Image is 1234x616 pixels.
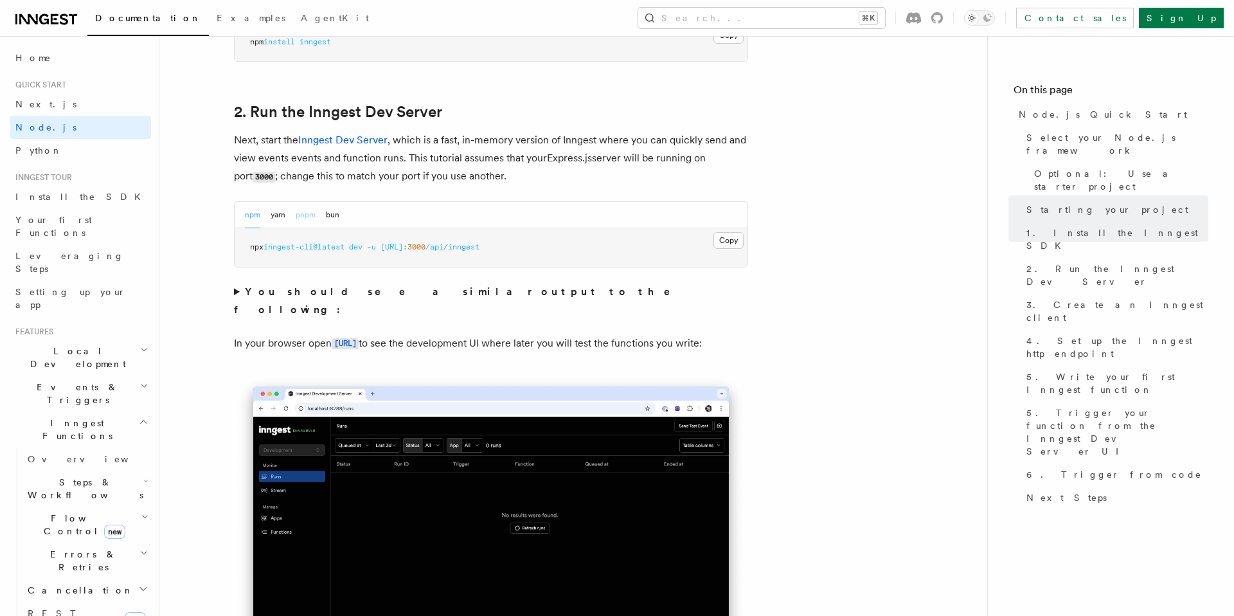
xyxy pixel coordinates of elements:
[22,584,134,597] span: Cancellation
[638,8,885,28] button: Search...⌘K
[22,507,151,543] button: Flow Controlnew
[1026,491,1107,504] span: Next Steps
[22,548,139,574] span: Errors & Retries
[293,4,377,35] a: AgentKit
[209,4,293,35] a: Examples
[1034,167,1208,193] span: Optional: Use a starter project
[1021,198,1208,221] a: Starting your project
[349,242,362,251] span: dev
[1021,486,1208,509] a: Next Steps
[264,37,295,46] span: install
[1026,370,1208,396] span: 5. Write your first Inngest function
[253,172,275,183] code: 3000
[22,543,151,579] button: Errors & Retries
[1021,257,1208,293] a: 2. Run the Inngest Dev Server
[22,512,141,538] span: Flow Control
[10,116,151,139] a: Node.js
[1026,262,1208,288] span: 2. Run the Inngest Dev Server
[234,131,748,186] p: Next, start the , which is a fast, in-memory version of Inngest where you can quickly send and vi...
[1019,108,1187,121] span: Node.js Quick Start
[15,145,62,156] span: Python
[425,242,479,251] span: /api/inngest
[10,345,140,370] span: Local Development
[1021,221,1208,257] a: 1. Install the Inngest SDK
[10,46,151,69] a: Home
[10,417,139,442] span: Inngest Functions
[1021,293,1208,329] a: 3. Create an Inngest client
[300,37,331,46] span: inngest
[1021,329,1208,365] a: 4. Set up the Inngest http endpoint
[1021,401,1208,463] a: 5. Trigger your function from the Inngest Dev Server UI
[10,208,151,244] a: Your first Functions
[234,103,442,121] a: 2. Run the Inngest Dev Server
[1026,468,1202,481] span: 6. Trigger from code
[217,13,285,23] span: Examples
[22,471,151,507] button: Steps & Workflows
[1016,8,1134,28] a: Contact sales
[10,80,66,90] span: Quick start
[296,202,316,228] button: pnpm
[1014,103,1208,126] a: Node.js Quick Start
[332,337,359,349] a: [URL]
[10,93,151,116] a: Next.js
[264,242,344,251] span: inngest-cli@latest
[15,251,124,274] span: Leveraging Steps
[380,242,407,251] span: [URL]:
[104,525,125,539] span: new
[15,192,148,202] span: Install the SDK
[95,13,201,23] span: Documentation
[250,242,264,251] span: npx
[1026,131,1208,157] span: Select your Node.js framework
[1021,365,1208,401] a: 5. Write your first Inngest function
[10,172,72,183] span: Inngest tour
[332,338,359,349] code: [URL]
[28,454,160,464] span: Overview
[1029,162,1208,198] a: Optional: Use a starter project
[87,4,209,36] a: Documentation
[1021,463,1208,486] a: 6. Trigger from code
[367,242,376,251] span: -u
[15,99,76,109] span: Next.js
[10,327,53,337] span: Features
[1021,126,1208,162] a: Select your Node.js framework
[15,287,126,310] span: Setting up your app
[15,215,92,238] span: Your first Functions
[1026,203,1188,216] span: Starting your project
[10,340,151,376] button: Local Development
[10,381,140,406] span: Events & Triggers
[10,185,151,208] a: Install the SDK
[1026,334,1208,360] span: 4. Set up the Inngest http endpoint
[713,232,744,249] button: Copy
[22,448,151,471] a: Overview
[859,12,877,24] kbd: ⌘K
[1026,406,1208,458] span: 5. Trigger your function from the Inngest Dev Server UI
[10,244,151,280] a: Leveraging Steps
[326,202,339,228] button: bun
[407,242,425,251] span: 3000
[15,51,51,64] span: Home
[22,476,143,502] span: Steps & Workflows
[250,37,264,46] span: npm
[1026,298,1208,324] span: 3. Create an Inngest client
[1014,82,1208,103] h4: On this page
[964,10,995,26] button: Toggle dark mode
[10,376,151,412] button: Events & Triggers
[10,280,151,316] a: Setting up your app
[245,202,260,228] button: npm
[234,285,688,316] strong: You should see a similar output to the following:
[298,134,388,146] a: Inngest Dev Server
[22,579,151,602] button: Cancellation
[10,412,151,448] button: Inngest Functions
[301,13,369,23] span: AgentKit
[234,283,748,319] summary: You should see a similar output to the following:
[10,139,151,162] a: Python
[1026,226,1208,252] span: 1. Install the Inngest SDK
[234,334,748,353] p: In your browser open to see the development UI where later you will test the functions you write:
[15,122,76,132] span: Node.js
[271,202,285,228] button: yarn
[1139,8,1224,28] a: Sign Up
